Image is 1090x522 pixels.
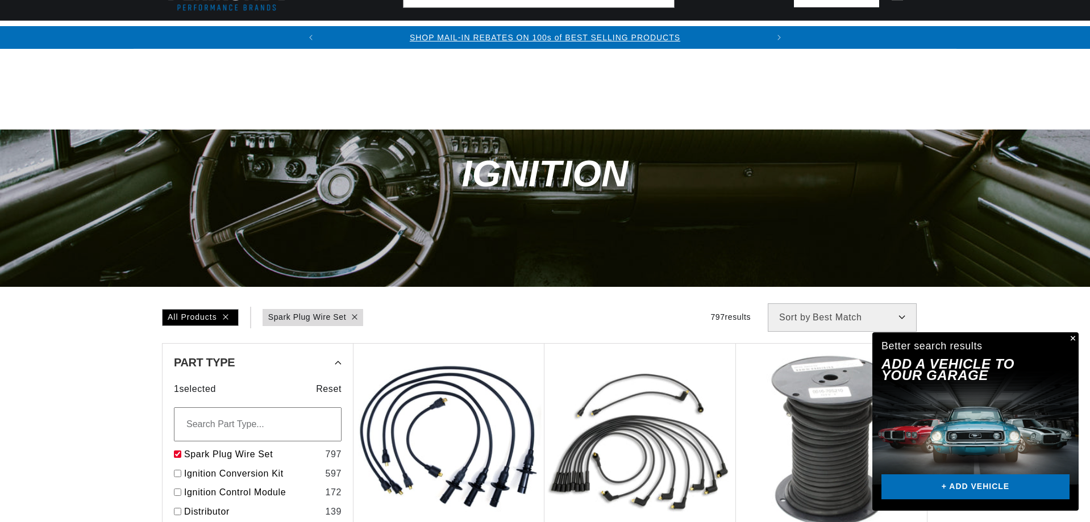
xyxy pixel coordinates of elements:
[325,447,342,462] div: 797
[322,31,768,44] div: Announcement
[914,21,993,48] summary: Motorcycle
[325,466,342,481] div: 597
[805,21,913,48] summary: Spark Plug Wires
[174,382,216,396] span: 1 selected
[299,26,322,49] button: Translation missing: en.sections.announcements.previous_announcement
[322,31,768,44] div: 1 of 2
[410,33,680,42] a: SHOP MAIL-IN REBATES ON 100s of BEST SELLING PRODUCTS
[693,21,805,48] summary: Battery Products
[285,21,410,48] summary: Coils & Distributors
[881,474,1070,500] a: + ADD VEHICLE
[881,338,983,354] div: Better search results
[174,357,235,368] span: Part Type
[268,311,346,323] a: Spark Plug Wire Set
[184,447,321,462] a: Spark Plug Wire Set
[184,504,321,519] a: Distributor
[461,153,629,194] span: Ignition
[184,485,321,500] a: Ignition Control Module
[768,26,791,49] button: Translation missing: en.sections.announcements.next_announcement
[134,26,956,49] slideshow-component: Translation missing: en.sections.announcements.announcement_bar
[162,21,285,48] summary: Ignition Conversions
[162,309,239,326] div: All Products
[410,21,608,48] summary: Headers, Exhausts & Components
[608,21,693,48] summary: Engine Swaps
[779,313,810,322] span: Sort by
[1065,332,1079,346] button: Close
[174,407,342,441] input: Search Part Type...
[768,303,917,332] select: Sort by
[184,466,321,481] a: Ignition Conversion Kit
[881,358,1041,382] h2: Add A VEHICLE to your garage
[316,382,342,396] span: Reset
[325,504,342,519] div: 139
[710,312,751,321] span: 797 results
[325,485,342,500] div: 172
